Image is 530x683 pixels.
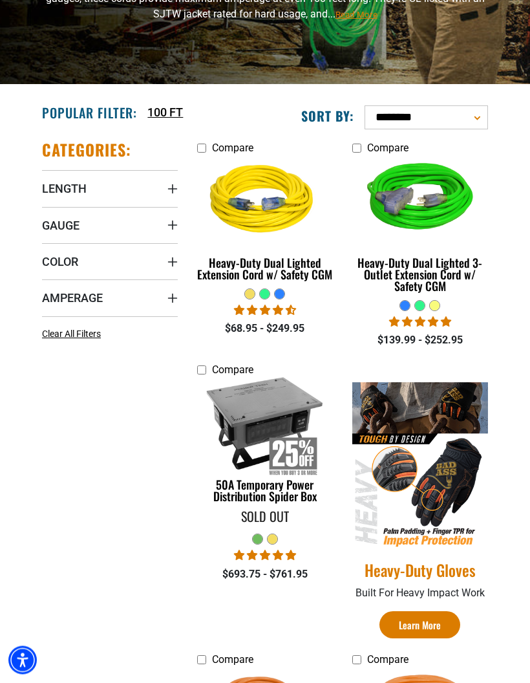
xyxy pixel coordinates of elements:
[367,654,408,666] span: Compare
[352,140,489,263] img: neon green
[42,244,178,280] summary: Color
[42,329,101,340] span: Clear All Filters
[367,142,408,155] span: Compare
[42,255,78,270] span: Color
[42,208,178,244] summary: Gauge
[352,383,488,547] img: Heavy-Duty Gloves
[8,646,37,675] div: Accessibility Menu
[352,333,488,349] div: $139.99 - $252.95
[379,612,460,640] a: Learn More Heavy-Duty Gloves
[42,140,131,160] h2: Categories:
[197,321,333,337] div: $68.95 - $249.95
[197,510,333,523] div: Sold Out
[147,104,183,122] a: 100 FT
[42,219,79,233] span: Gauge
[389,316,451,329] span: 4.92 stars
[212,142,253,155] span: Compare
[197,383,333,510] a: 50A Temporary Power Distribution Spider Box 50A Temporary Power Distribution Spider Box
[197,257,333,281] div: Heavy-Duty Dual Lighted Extension Cord w/ Safety CGM
[234,550,296,562] span: 5.00 stars
[352,586,488,602] p: Built For Heavy Impact Work
[335,10,377,20] span: Read More
[301,108,354,125] label: Sort by:
[42,291,103,306] span: Amperage
[212,364,253,376] span: Compare
[197,479,333,503] div: 50A Temporary Power Distribution Spider Box
[42,328,106,341] a: Clear All Filters
[352,561,488,581] a: Heavy-Duty Gloves
[196,362,334,485] img: 50A Temporary Power Distribution Spider Box
[42,280,178,316] summary: Amperage
[42,182,87,197] span: Length
[42,105,137,122] h2: Popular Filter:
[197,567,333,583] div: $693.75 - $761.95
[234,305,296,317] span: 4.64 stars
[352,257,488,292] div: Heavy-Duty Dual Lighted 3-Outlet Extension Cord w/ Safety CGM
[197,161,333,288] a: yellow Heavy-Duty Dual Lighted Extension Cord w/ Safety CGM
[352,161,488,300] a: neon green Heavy-Duty Dual Lighted 3-Outlet Extension Cord w/ Safety CGM
[42,171,178,207] summary: Length
[212,654,253,666] span: Compare
[196,140,334,263] img: yellow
